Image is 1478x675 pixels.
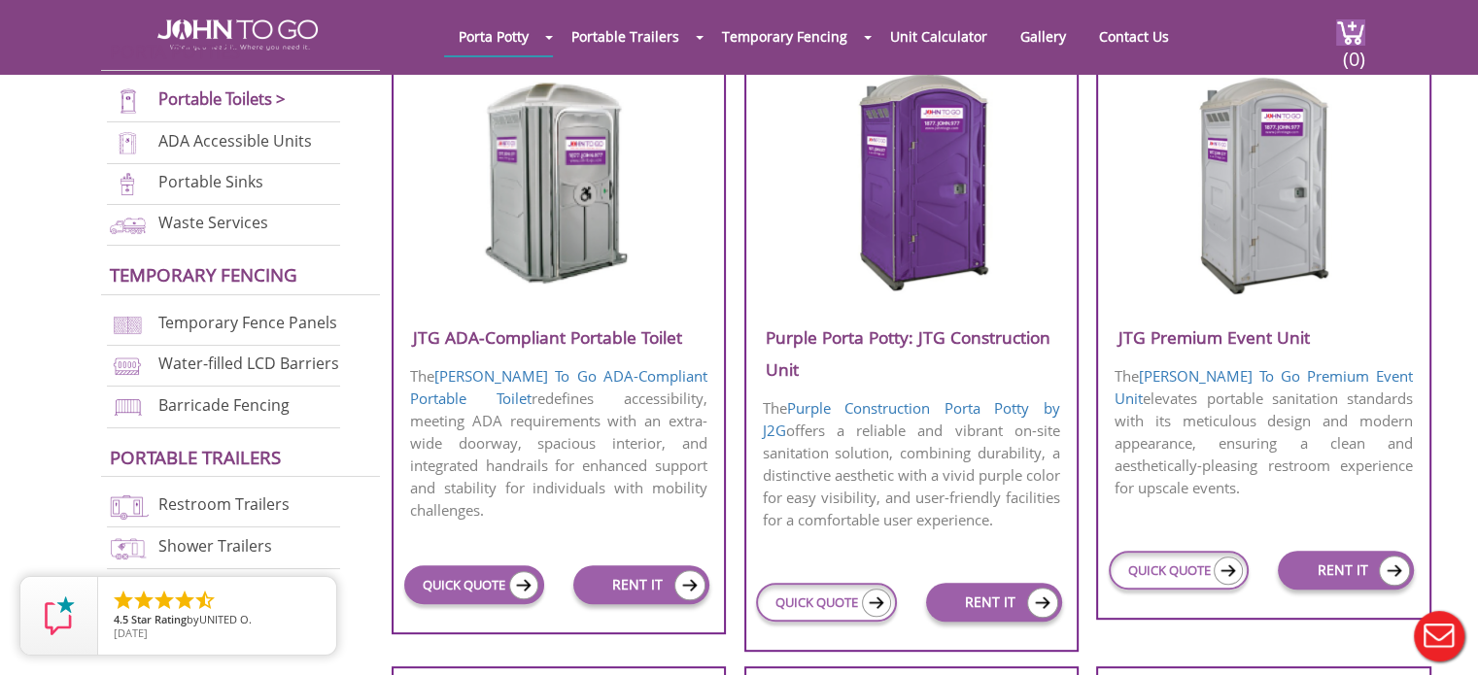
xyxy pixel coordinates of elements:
img: icon [674,570,705,600]
a: Porta Potty [444,17,543,55]
h3: JTG Premium Event Unit [1098,321,1428,354]
img: icon [1379,556,1410,586]
img: barricade-fencing-icon-new.png [107,394,149,421]
span: UNITED O. [199,612,252,626]
a: Porta Potties [110,39,240,63]
img: Review Rating [40,596,79,635]
span: (0) [1342,30,1365,72]
a: [PERSON_NAME] To Go Premium Event Unit [1115,366,1412,408]
a: RENT IT [573,565,709,604]
a: Portable Sinks [158,171,263,192]
a: Portable Trailers [557,17,694,55]
p: The offers a reliable and vibrant on-site sanitation solution, combining durability, a distinctiv... [746,395,1077,533]
img: ADA-units-new.png [107,130,149,156]
li:  [132,589,155,612]
img: icon [509,571,538,599]
img: chan-link-fencing-new.png [107,312,149,338]
img: shower-trailers-new.png [107,535,149,561]
span: 4.5 [114,612,128,626]
h3: JTG ADA-Compliant Portable Toilet [394,321,724,354]
img: JOHN to go [157,19,318,51]
a: RENT IT [1278,551,1414,590]
img: icon [862,589,891,617]
a: Restroom Trailers [158,493,290,515]
img: waste-services-new.png [107,212,149,238]
img: portable-toilets-new.png [107,88,149,115]
a: Temporary Fencing [110,262,297,287]
li:  [153,589,176,612]
img: restroom-trailers-new.png [107,493,149,520]
img: water-filled%20barriers-new.png [107,353,149,379]
a: ADA Accessible Units [158,130,312,152]
span: Star Rating [131,612,187,626]
a: Temporary Fence Panels [158,312,337,333]
a: Purple Construction Porta Potty by J2G [763,398,1060,440]
a: QUICK QUOTE [404,565,544,604]
a: [PERSON_NAME] To Go ADA-Compliant Portable Toilet [410,366,707,408]
img: icon [1214,557,1243,585]
img: icon [1027,588,1058,618]
a: Contact Us [1084,17,1184,55]
span: [DATE] [114,625,148,640]
a: Gallery [1006,17,1081,55]
a: Portable trailers [110,445,281,469]
img: JTG-Premium-Event-Unit.png [1171,71,1357,294]
a: Waste Services [158,213,268,234]
a: Portable Toilets > [158,87,286,110]
img: Purple-Porta-Potty-J2G-Construction-Unit.png [818,71,1004,294]
img: portable-sinks-new.png [107,171,149,197]
a: QUICK QUOTE [756,583,896,622]
img: JTG-ADA-Compliant-Portable-Toilet.png [465,71,651,294]
li:  [112,589,135,612]
span: by [114,614,321,627]
a: Temporary Fencing [707,17,862,55]
a: Shower Trailers [158,535,272,557]
li:  [173,589,196,612]
a: Barricade Fencing [158,394,290,416]
a: Water-filled LCD Barriers [158,353,339,374]
h3: Purple Porta Potty: JTG Construction Unit [746,321,1077,386]
a: Unit Calculator [876,17,1002,55]
a: QUICK QUOTE [1109,551,1249,590]
img: cart a [1336,19,1365,46]
li:  [193,589,217,612]
button: Live Chat [1400,597,1478,675]
p: The redefines accessibility, meeting ADA requirements with an extra-wide doorway, spacious interi... [394,363,724,523]
p: The elevates portable sanitation standards with its meticulous design and modern appearance, ensu... [1098,363,1428,501]
a: RENT IT [926,583,1062,622]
